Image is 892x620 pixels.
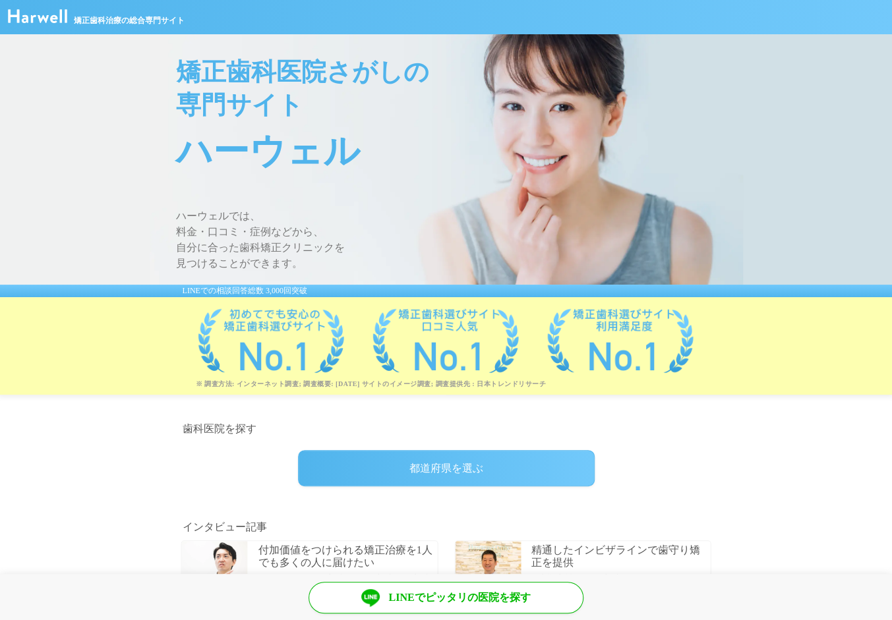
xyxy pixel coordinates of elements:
span: 矯正歯科治療の総合専門サイト [74,14,185,26]
span: 見つけることができます。 [176,256,743,271]
p: 精通したインビザラインで歯守り矯正を提供 [531,544,707,569]
span: 自分に合った歯科矯正クリニックを [176,240,743,256]
a: 歯科医師_濱田啓一先生_説明中付加価値をつけられる矯正治療を1人でも多くの人に届けたい初台はまだ歯科矯正歯科[PERSON_NAME] 院長 [175,534,445,607]
h2: 歯科医院を探す [183,421,710,437]
div: LINEでの相談回答総数 3,000回突破 [150,285,743,297]
span: ハーウェルでは、 [176,208,743,224]
span: 料金・口コミ・症例などから、 [176,224,743,240]
p: 付加価値をつけられる矯正治療を1人でも多くの人に届けたい [258,544,434,569]
p: ※ 調査方法: インターネット調査; 調査概要: [DATE] サイトのイメージ調査; 調査提供先 : 日本トレンドリサーチ [196,380,743,388]
h2: インタビュー記事 [183,519,710,535]
a: LINEでピッタリの医院を探す [309,582,583,613]
img: ハーウェル [8,9,67,23]
div: 都道府県を選ぶ [298,450,595,486]
img: 歯科医師_神谷規明先生_ロゴ前 [455,541,521,600]
span: 矯正歯科医院さがしの [176,55,743,88]
a: 歯科医師_神谷規明先生_ロゴ前精通したインビザラインで歯守り矯正を提供池袋歯並び矯正歯科・[PERSON_NAME][PERSON_NAME] 代表 [448,534,718,607]
span: 専門サイト [176,88,743,121]
a: ハーウェル [8,14,67,25]
img: 歯科医師_濱田啓一先生_説明中 [182,541,248,600]
span: ハーウェル [176,121,743,182]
